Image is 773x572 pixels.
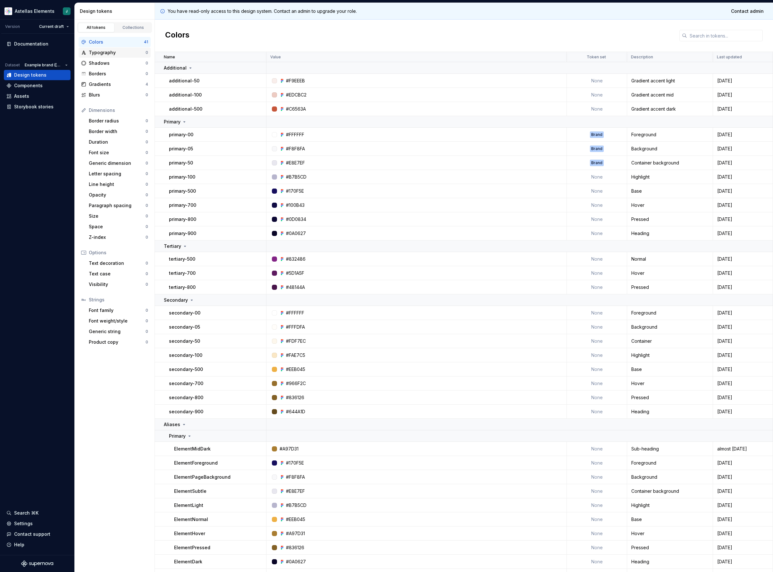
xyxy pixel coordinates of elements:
div: [DATE] [713,460,772,466]
a: Paragraph spacing0 [86,200,151,211]
div: [DATE] [713,366,772,373]
td: None [567,470,627,484]
p: Aliases [164,421,180,428]
div: [DATE] [713,324,772,330]
p: primary-50 [169,160,193,166]
div: [DATE] [713,146,772,152]
div: Brand [590,146,604,152]
a: Colors41 [79,37,151,47]
a: Font weight/style0 [86,316,151,326]
div: Border radius [89,118,146,124]
p: tertiary-500 [169,256,195,262]
div: [DATE] [713,78,772,84]
div: Astellas Elements [15,8,55,14]
div: 0 [146,261,148,266]
div: [DATE] [713,92,772,98]
div: [DATE] [713,516,772,523]
div: Typography [89,49,146,56]
a: Generic dimension0 [86,158,151,168]
td: None [567,184,627,198]
div: Design tokens [14,72,46,78]
span: Current draft [39,24,64,29]
td: None [567,266,627,280]
div: [DATE] [713,188,772,194]
td: None [567,88,627,102]
div: #F8F8FA [286,146,305,152]
a: Contact admin [727,5,768,17]
a: Text case0 [86,269,151,279]
td: None [567,212,627,226]
p: tertiary-700 [169,270,196,276]
a: Borders0 [79,69,151,79]
td: None [567,74,627,88]
div: Search ⌘K [14,510,38,516]
a: Line height0 [86,179,151,189]
div: Size [89,213,146,219]
a: Settings [4,518,71,529]
div: Heading [627,408,712,415]
a: Components [4,80,71,91]
td: None [567,555,627,569]
p: secondary-700 [169,380,203,387]
a: Border width0 [86,126,151,137]
div: Space [89,223,146,230]
a: Opacity0 [86,190,151,200]
p: additional-100 [169,92,202,98]
div: Highlight [627,502,712,509]
a: Visibility0 [86,279,151,290]
div: Pressed [627,216,712,223]
div: Base [627,516,712,523]
p: Name [164,55,175,60]
div: Gradient accent dark [627,106,712,112]
div: [DATE] [713,160,772,166]
p: ElementPressed [174,544,210,551]
p: secondary-900 [169,408,203,415]
p: secondary-800 [169,394,203,401]
td: None [567,320,627,334]
a: Documentation [4,39,71,49]
div: 0 [146,71,148,76]
td: None [567,376,627,391]
div: 0 [146,329,148,334]
div: #836126 [286,394,304,401]
div: 0 [146,282,148,287]
div: #EEB045 [286,516,305,523]
div: 0 [146,129,148,134]
div: Container background [627,160,712,166]
p: Tertiary [164,243,181,249]
div: #5D1A5F [286,270,304,276]
div: Background [627,146,712,152]
div: 0 [146,118,148,123]
div: Sub-heading [627,446,712,452]
div: Text case [89,271,146,277]
div: 0 [146,171,148,176]
p: secondary-500 [169,366,203,373]
div: Hover [627,270,712,276]
div: 0 [146,92,148,97]
p: Last updated [717,55,742,60]
div: Foreground [627,310,712,316]
p: additional-500 [169,106,202,112]
div: All tokens [80,25,112,30]
div: Base [627,366,712,373]
div: #966F2C [286,380,306,387]
div: [DATE] [713,216,772,223]
div: 0 [146,224,148,229]
div: Gradient accent mid [627,92,712,98]
div: Background [627,474,712,480]
div: #FFFFFF [286,131,304,138]
div: Contact support [14,531,50,537]
div: #170F5E [286,188,304,194]
div: Duration [89,139,146,145]
div: Storybook stories [14,104,54,110]
div: #FAE7C5 [286,352,305,358]
p: primary-500 [169,188,196,194]
a: Border radius0 [86,116,151,126]
div: [DATE] [713,174,772,180]
p: Primary [164,119,181,125]
td: None [567,252,627,266]
div: [DATE] [713,131,772,138]
div: 0 [146,214,148,219]
p: ElementNormal [174,516,208,523]
p: ElementMidDark [174,446,211,452]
